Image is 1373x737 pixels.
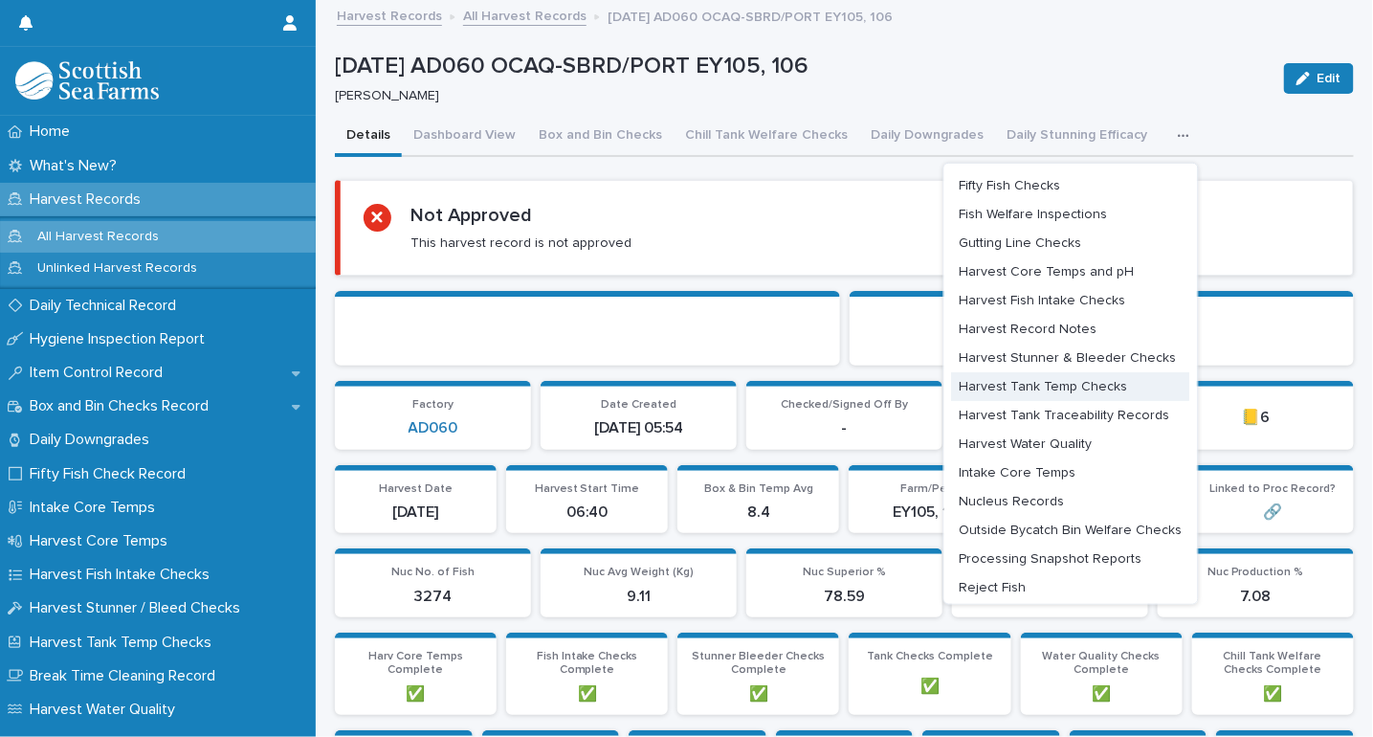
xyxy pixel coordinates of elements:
[1284,63,1354,94] button: Edit
[674,117,859,157] button: Chill Tank Welfare Checks
[692,651,825,676] span: Stunner Bleeder Checks Complete
[22,634,227,652] p: Harvest Tank Temp Checks
[1043,651,1161,676] span: Water Quality Checks Complete
[960,495,1065,508] span: Nucleus Records
[335,88,1261,104] p: [PERSON_NAME]
[335,53,1269,80] p: [DATE] AD060 OCAQ-SBRD/PORT EY105, 106
[960,265,1135,279] span: Harvest Core Temps and pH
[960,380,1128,393] span: Harvest Tank Temp Checks
[412,399,454,411] span: Factory
[552,419,725,437] p: [DATE] 05:54
[758,419,931,437] p: -
[391,567,475,578] span: Nuc No. of Fish
[22,229,174,245] p: All Harvest Records
[402,117,527,157] button: Dashboard View
[873,320,1332,343] p: DTR1311
[1169,409,1342,427] p: 📒6
[1207,567,1304,578] span: Nuc Production %
[22,364,178,382] p: Item Control Record
[1169,588,1342,606] p: 7.08
[22,330,220,348] p: Hygiene Inspection Report
[803,567,886,578] span: Nuc Superior %
[537,651,638,676] span: Fish Intake Checks Complete
[22,157,132,175] p: What's New?
[960,294,1126,307] span: Harvest Fish Intake Checks
[1209,483,1336,495] span: Linked to Proc Record?
[601,399,676,411] span: Date Created
[22,190,156,209] p: Harvest Records
[960,208,1108,221] span: Fish Welfare Inspections
[346,588,520,606] p: 3274
[960,552,1142,566] span: Processing Snapshot Reports
[960,351,1177,365] span: Harvest Stunner & Bleeder Checks
[15,61,159,100] img: mMrefqRFQpe26GRNOUkG
[409,419,458,437] a: AD060
[1204,685,1342,703] p: ✅
[900,483,960,495] span: Farm/Pens
[960,236,1082,250] span: Gutting Line Checks
[1204,503,1342,522] p: 🔗
[960,409,1170,422] span: Harvest Tank Traceability Records
[22,260,212,277] p: Unlinked Harvest Records
[960,179,1061,192] span: Fifty Fish Checks
[410,234,631,252] p: This harvest record is not approved
[584,567,694,578] span: Nuc Avg Weight (Kg)
[960,437,1093,451] span: Harvest Water Quality
[960,323,1097,336] span: Harvest Record Notes
[1032,685,1171,703] p: ✅
[379,483,453,495] span: Harvest Date
[410,204,532,227] h2: Not Approved
[22,499,170,517] p: Intake Core Temps
[704,483,813,495] span: Box & Bin Temp Avg
[527,117,674,157] button: Box and Bin Checks
[22,465,201,483] p: Fifty Fish Check Record
[689,503,828,522] p: 8.4
[335,117,402,157] button: Details
[346,685,485,703] p: ✅
[960,524,1183,537] span: Outside Bycatch Bin Welfare Checks
[552,588,725,606] p: 9.11
[535,483,640,495] span: Harvest Start Time
[1224,651,1322,676] span: Chill Tank Welfare Checks Complete
[22,397,224,415] p: Box and Bin Checks Record
[995,117,1159,157] button: Daily Stunning Efficacy
[518,685,656,703] p: ✅
[22,532,183,550] p: Harvest Core Temps
[860,678,999,696] p: ✅
[22,123,85,141] p: Home
[960,466,1076,480] span: Intake Core Temps
[346,503,485,522] p: [DATE]
[518,503,656,522] p: 06:40
[22,667,231,685] p: Break Time Cleaning Record
[859,117,995,157] button: Daily Downgrades
[22,297,191,315] p: Daily Technical Record
[860,503,999,522] p: EY105, 106
[22,599,255,617] p: Harvest Stunner / Bleed Checks
[337,4,442,26] a: Harvest Records
[368,651,463,676] span: Harv Core Temps Complete
[689,685,828,703] p: ✅
[1318,72,1341,85] span: Edit
[758,588,931,606] p: 78.59
[463,4,587,26] a: All Harvest Records
[22,701,190,719] p: Harvest Water Quality
[608,5,893,26] p: [DATE] AD060 OCAQ-SBRD/PORT EY105, 106
[867,651,993,662] span: Tank Checks Complete
[781,399,908,411] span: Checked/Signed Off By
[22,566,225,584] p: Harvest Fish Intake Checks
[960,581,1027,594] span: Reject Fish
[22,431,165,449] p: Daily Downgrades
